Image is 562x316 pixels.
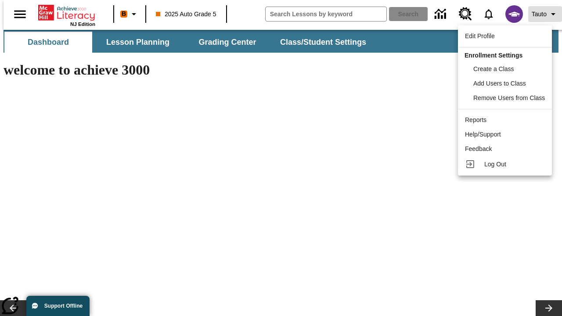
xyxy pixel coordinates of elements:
[465,116,486,123] span: Reports
[465,131,501,138] span: Help/Support
[473,65,514,72] span: Create a Class
[473,94,545,101] span: Remove Users from Class
[465,32,495,39] span: Edit Profile
[465,145,492,152] span: Feedback
[484,161,506,168] span: Log Out
[465,52,522,59] span: Enrollment Settings
[473,80,526,87] span: Add Users to Class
